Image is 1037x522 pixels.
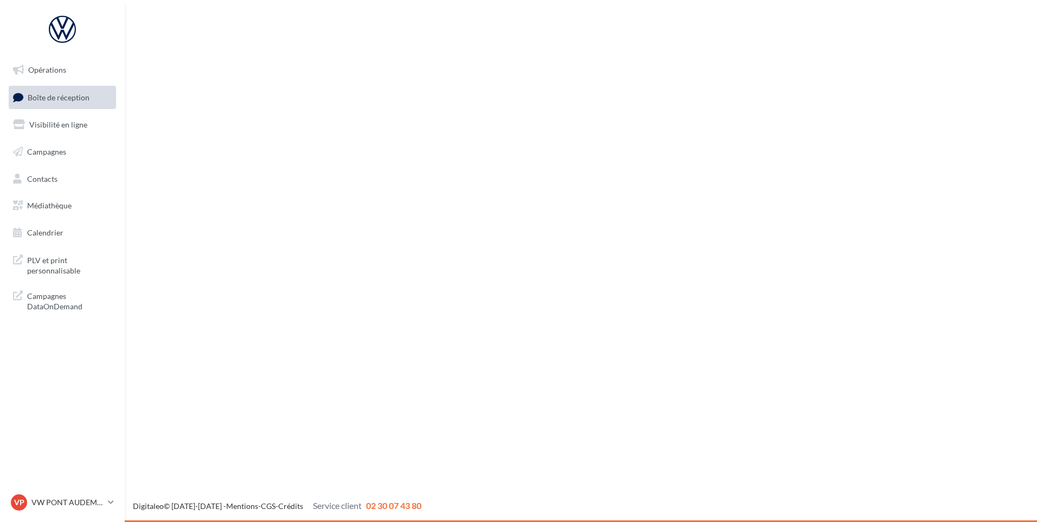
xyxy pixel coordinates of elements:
a: Crédits [278,501,303,511]
a: Médiathèque [7,194,118,217]
p: VW PONT AUDEMER [31,497,104,508]
span: Calendrier [27,228,63,237]
a: Boîte de réception [7,86,118,109]
span: 02 30 07 43 80 [366,500,421,511]
span: Campagnes [27,147,66,156]
a: Calendrier [7,221,118,244]
a: VP VW PONT AUDEMER [9,492,116,513]
a: PLV et print personnalisable [7,249,118,281]
span: Contacts [27,174,57,183]
a: Campagnes DataOnDemand [7,284,118,316]
a: Digitaleo [133,501,164,511]
a: Campagnes [7,141,118,163]
span: Visibilité en ligne [29,120,87,129]
a: Mentions [226,501,258,511]
span: Service client [313,500,362,511]
a: CGS [261,501,276,511]
span: Boîte de réception [28,92,89,101]
a: Visibilité en ligne [7,113,118,136]
a: Opérations [7,59,118,81]
span: PLV et print personnalisable [27,253,112,276]
span: Campagnes DataOnDemand [27,289,112,312]
span: Médiathèque [27,201,72,210]
a: Contacts [7,168,118,190]
span: VP [14,497,24,508]
span: Opérations [28,65,66,74]
span: © [DATE]-[DATE] - - - [133,501,421,511]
